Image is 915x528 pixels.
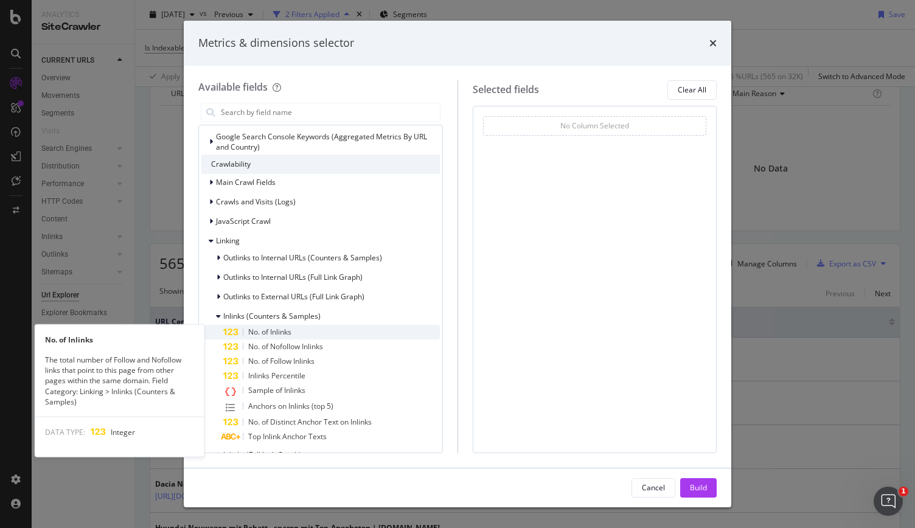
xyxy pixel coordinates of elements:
div: times [709,35,717,51]
div: Crawlability [201,155,440,174]
span: No. of Inlinks [248,327,291,337]
span: JavaScript Crawl [216,216,271,226]
span: Inlinks Percentile [248,370,305,381]
span: Top Inlink Anchor Texts [248,431,327,442]
div: Available fields [198,80,268,94]
span: Google Search Console Keywords (Aggregated Metrics By URL) [216,115,430,125]
span: No. of Follow Inlinks [248,356,315,366]
span: No. of Distinct Anchor Text on Inlinks [248,417,372,427]
span: No. of Nofollow Inlinks [248,341,323,352]
span: Crawls and Visits (Logs) [216,196,296,207]
div: No Column Selected [560,120,629,131]
span: Outlinks to Internal URLs (Counters & Samples) [223,252,382,263]
span: Linking [216,235,240,246]
input: Search by field name [220,103,440,122]
span: Anchors on Inlinks (top 5) [248,401,333,411]
div: No. of Inlinks [35,335,204,345]
iframe: Intercom live chat [874,487,903,516]
span: Main Crawl Fields [216,177,276,187]
span: 1 [899,487,908,496]
button: Clear All [667,80,717,100]
span: Inlinks (Counters & Samples) [223,311,321,321]
button: Cancel [631,478,675,498]
span: Outlinks to Internal URLs (Full Link Graph) [223,272,363,282]
div: Metrics & dimensions selector [198,35,354,51]
div: Cancel [642,482,665,493]
span: Sample of Inlinks [248,385,305,395]
span: Google Search Console Keywords (Aggregated Metrics By URL and Country) [216,131,427,152]
div: The total number of Follow and Nofollow links that point to this page from other pages within the... [35,355,204,407]
span: Inlinks (Full Link Graph) [223,450,301,460]
div: Build [690,482,707,493]
button: Build [680,478,717,498]
div: Clear All [678,85,706,95]
span: Outlinks to External URLs (Full Link Graph) [223,291,364,302]
div: Selected fields [473,83,539,97]
div: modal [184,21,731,507]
